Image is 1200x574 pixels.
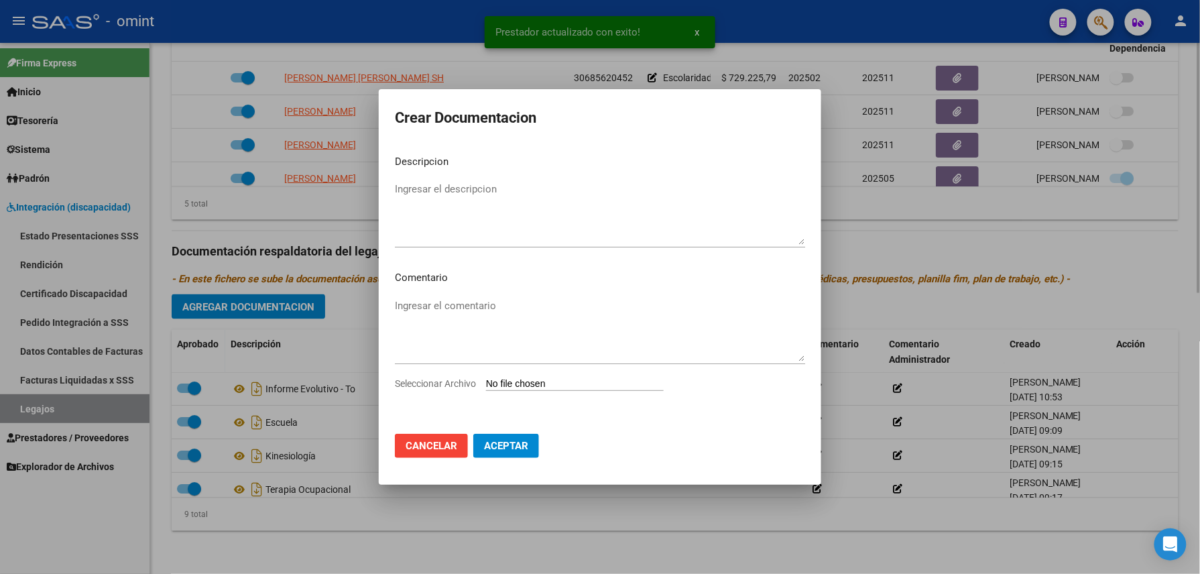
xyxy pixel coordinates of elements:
button: Cancelar [395,434,468,458]
h2: Crear Documentacion [395,105,805,131]
div: Open Intercom Messenger [1154,528,1187,561]
p: Descripcion [395,154,805,170]
span: Seleccionar Archivo [395,378,476,389]
button: Aceptar [473,434,539,458]
span: Cancelar [406,440,457,452]
p: Comentario [395,270,805,286]
span: Aceptar [484,440,528,452]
